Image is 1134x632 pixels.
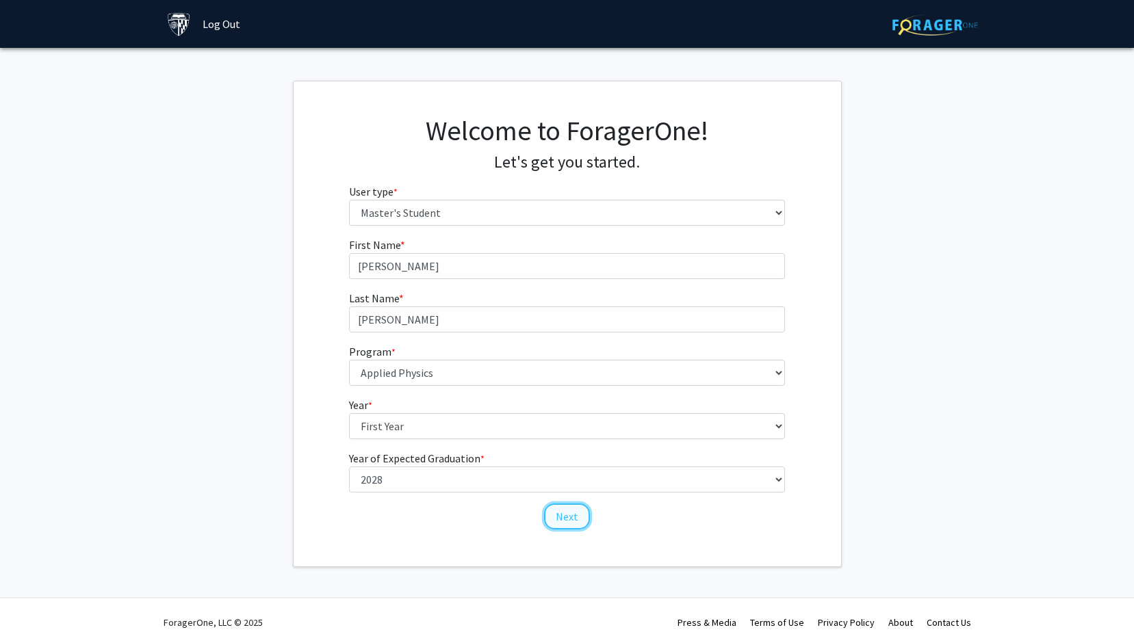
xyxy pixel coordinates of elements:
[167,12,191,36] img: Johns Hopkins University Logo
[349,153,785,172] h4: Let's get you started.
[927,616,971,629] a: Contact Us
[349,291,399,305] span: Last Name
[818,616,875,629] a: Privacy Policy
[888,616,913,629] a: About
[750,616,804,629] a: Terms of Use
[349,183,398,200] label: User type
[349,238,400,252] span: First Name
[678,616,736,629] a: Press & Media
[349,114,785,147] h1: Welcome to ForagerOne!
[349,397,372,413] label: Year
[349,343,396,360] label: Program
[544,503,590,529] button: Next
[892,14,978,36] img: ForagerOne Logo
[349,450,485,466] label: Year of Expected Graduation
